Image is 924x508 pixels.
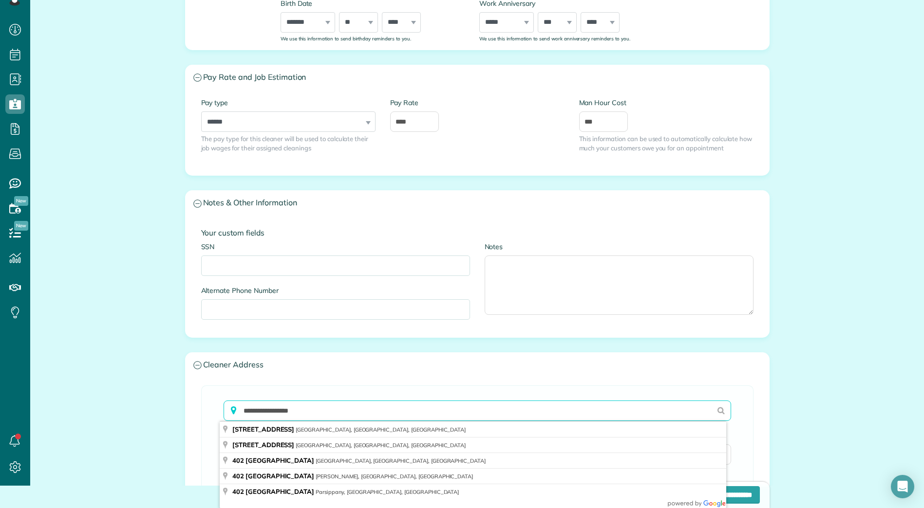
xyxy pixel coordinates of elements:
[14,221,28,231] span: New
[232,441,294,449] span: [STREET_ADDRESS]
[479,36,630,41] sub: We use this information to send work anniversary reminders to you.
[281,36,411,41] sub: We use this information to send birthday reminders to you.
[186,353,769,378] a: Cleaner Address
[232,456,244,464] span: 402
[201,229,754,237] h4: Your custom fields
[579,134,754,153] span: This information can be used to automatically calculate how much your customers owe you for an ap...
[201,242,470,252] label: SSN
[316,489,459,495] span: Parsippany, [GEOGRAPHIC_DATA], [GEOGRAPHIC_DATA]
[891,475,914,498] div: Open Intercom Messenger
[232,425,294,433] span: [STREET_ADDRESS]
[14,196,28,206] span: New
[186,191,769,216] a: Notes & Other Information
[186,65,769,90] a: Pay Rate and Job Estimation
[232,472,244,480] span: 402
[485,242,754,252] label: Notes
[316,457,486,464] span: [GEOGRAPHIC_DATA], [GEOGRAPHIC_DATA], [GEOGRAPHIC_DATA]
[201,286,470,295] label: Alternate Phone Number
[296,426,466,433] span: [GEOGRAPHIC_DATA], [GEOGRAPHIC_DATA], [GEOGRAPHIC_DATA]
[296,442,466,449] span: [GEOGRAPHIC_DATA], [GEOGRAPHIC_DATA], [GEOGRAPHIC_DATA]
[390,98,565,108] label: Pay Rate
[245,472,314,480] span: [GEOGRAPHIC_DATA]
[232,488,244,495] span: 402
[245,488,314,495] span: [GEOGRAPHIC_DATA]
[201,98,376,108] label: Pay type
[316,473,473,480] span: [PERSON_NAME], [GEOGRAPHIC_DATA], [GEOGRAPHIC_DATA]
[201,134,376,153] span: The pay type for this cleaner will be used to calculate their job wages for their assigned cleanings
[245,456,314,464] span: [GEOGRAPHIC_DATA]
[579,98,754,108] label: Man Hour Cost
